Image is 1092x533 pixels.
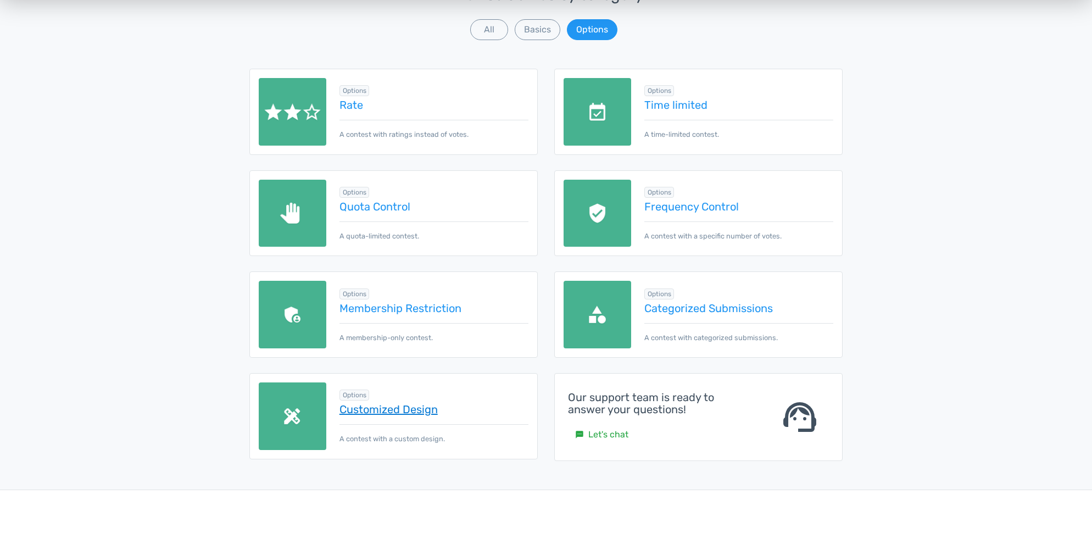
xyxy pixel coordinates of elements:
img: members-only.png.webp [259,281,326,348]
span: Browse all in Options [644,187,675,198]
a: Membership Restriction [339,302,528,314]
p: A contest with a custom design. [339,424,528,444]
button: All [470,19,508,40]
img: date-limited.png.webp [564,78,631,146]
span: support_agent [780,397,820,437]
span: Browse all in Options [644,85,675,96]
p: A contest with a specific number of votes. [644,221,833,241]
a: Quota Control [339,201,528,213]
button: Options [567,19,617,40]
p: A contest with categorized submissions. [644,323,833,343]
img: categories.png.webp [564,281,631,348]
button: Basics [515,19,560,40]
p: A quota-limited contest. [339,221,528,241]
a: Categorized Submissions [644,302,833,314]
a: Rate [339,99,528,111]
img: rate.png.webp [259,78,326,146]
small: sms [575,430,584,439]
span: Browse all in Options [339,390,370,401]
img: quota-limited.png.webp [259,180,326,247]
span: Browse all in Options [644,288,675,299]
a: smsLet's chat [568,424,636,445]
p: A membership-only contest. [339,323,528,343]
p: A time-limited contest. [644,120,833,140]
img: recaptcha.png.webp [564,180,631,247]
a: Customized Design [339,403,528,415]
img: custom-design.png.webp [259,382,326,450]
h4: Our support team is ready to answer your questions! [568,391,753,415]
span: Browse all in Options [339,288,370,299]
span: Browse all in Options [339,187,370,198]
a: Time limited [644,99,833,111]
a: Frequency Control [644,201,833,213]
span: Browse all in Options [339,85,370,96]
p: A contest with ratings instead of votes. [339,120,528,140]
